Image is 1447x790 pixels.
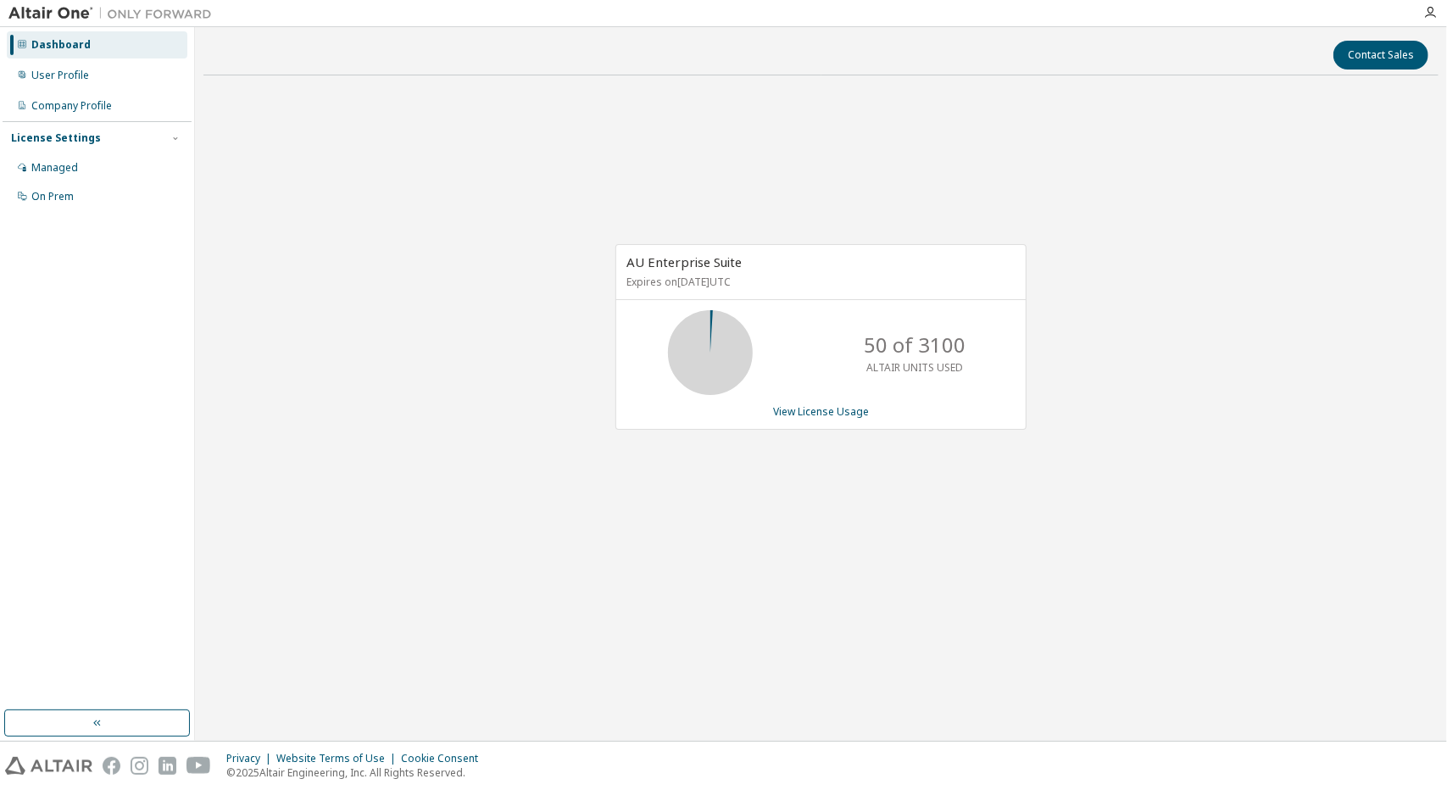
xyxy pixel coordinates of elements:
div: On Prem [31,190,74,203]
div: Website Terms of Use [276,752,401,765]
img: linkedin.svg [159,757,176,775]
img: instagram.svg [131,757,148,775]
div: Managed [31,161,78,175]
img: Altair One [8,5,220,22]
a: View License Usage [773,404,869,419]
img: facebook.svg [103,757,120,775]
img: altair_logo.svg [5,757,92,775]
div: Dashboard [31,38,91,52]
p: ALTAIR UNITS USED [866,360,963,375]
div: Cookie Consent [401,752,488,765]
button: Contact Sales [1333,41,1428,70]
p: Expires on [DATE] UTC [626,275,1011,289]
span: AU Enterprise Suite [626,253,742,270]
p: 50 of 3100 [864,331,966,359]
div: Company Profile [31,99,112,113]
p: © 2025 Altair Engineering, Inc. All Rights Reserved. [226,765,488,780]
div: Privacy [226,752,276,765]
div: User Profile [31,69,89,82]
div: License Settings [11,131,101,145]
img: youtube.svg [186,757,211,775]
